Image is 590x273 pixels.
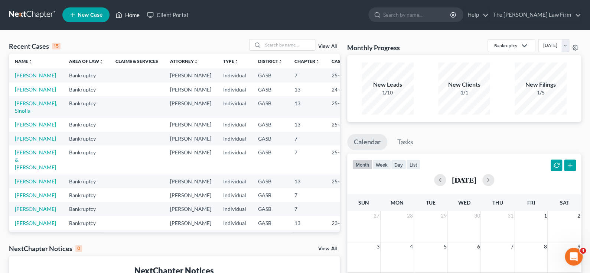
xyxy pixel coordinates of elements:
[476,242,480,251] span: 6
[164,96,217,118] td: [PERSON_NAME]
[194,60,198,64] i: unfold_more
[406,211,414,220] span: 28
[332,58,355,64] a: Case Nounfold_more
[15,135,56,142] a: [PERSON_NAME]
[577,211,581,220] span: 2
[515,89,567,96] div: 1/5
[543,211,547,220] span: 1
[164,132,217,145] td: [PERSON_NAME]
[543,242,547,251] span: 8
[492,199,503,206] span: Thu
[78,12,102,18] span: New Case
[217,96,252,118] td: Individual
[326,118,361,132] td: 25-40048
[63,216,110,230] td: Bankruptcy
[494,42,517,49] div: Bankruptcy
[565,248,583,266] iframe: Intercom live chat
[252,230,289,244] td: GASB
[164,174,217,188] td: [PERSON_NAME]
[63,96,110,118] td: Bankruptcy
[217,132,252,145] td: Individual
[289,68,326,82] td: 7
[318,44,337,49] a: View All
[164,216,217,230] td: [PERSON_NAME]
[9,244,82,253] div: NextChapter Notices
[223,58,239,64] a: Typeunfold_more
[326,96,361,118] td: 25-40704
[473,211,480,220] span: 30
[110,54,164,68] th: Claims & Services
[252,96,289,118] td: GASB
[326,145,361,174] td: 25-40542
[217,188,252,202] td: Individual
[577,242,581,251] span: 9
[252,68,289,82] td: GASB
[438,89,490,96] div: 1/1
[217,216,252,230] td: Individual
[112,8,143,22] a: Home
[406,160,420,170] button: list
[15,206,56,212] a: [PERSON_NAME]
[15,86,56,93] a: [PERSON_NAME]
[69,58,104,64] a: Area of Lawunfold_more
[164,83,217,96] td: [PERSON_NAME]
[352,160,372,170] button: month
[234,60,239,64] i: unfold_more
[289,188,326,202] td: 7
[506,211,514,220] span: 31
[278,60,283,64] i: unfold_more
[289,145,326,174] td: 7
[63,174,110,188] td: Bankruptcy
[28,60,33,64] i: unfold_more
[326,174,361,188] td: 25-40263
[15,192,56,198] a: [PERSON_NAME]
[252,174,289,188] td: GASB
[217,118,252,132] td: Individual
[143,8,192,22] a: Client Portal
[347,134,387,150] a: Calendar
[252,216,289,230] td: GASB
[63,202,110,216] td: Bankruptcy
[164,188,217,202] td: [PERSON_NAME]
[358,199,369,206] span: Sun
[560,199,569,206] span: Sat
[15,220,56,226] a: [PERSON_NAME]
[252,83,289,96] td: GASB
[164,202,217,216] td: [PERSON_NAME]
[63,145,110,174] td: Bankruptcy
[63,132,110,145] td: Bankruptcy
[258,58,283,64] a: Districtunfold_more
[289,118,326,132] td: 13
[164,230,217,244] td: [PERSON_NAME]
[63,188,110,202] td: Bankruptcy
[63,68,110,82] td: Bankruptcy
[426,199,436,206] span: Tue
[217,174,252,188] td: Individual
[252,145,289,174] td: GASB
[217,83,252,96] td: Individual
[289,83,326,96] td: 13
[326,83,361,96] td: 24-40961
[289,174,326,188] td: 13
[252,118,289,132] td: GASB
[52,43,61,49] div: 15
[515,80,567,89] div: New Filings
[527,199,535,206] span: Fri
[443,242,447,251] span: 5
[289,202,326,216] td: 7
[315,60,320,64] i: unfold_more
[362,80,414,89] div: New Leads
[15,100,57,114] a: [PERSON_NAME], Sinolla
[252,202,289,216] td: GASB
[164,118,217,132] td: [PERSON_NAME]
[217,230,252,244] td: Individual
[347,43,400,52] h3: Monthly Progress
[217,145,252,174] td: Individual
[391,199,404,206] span: Mon
[391,160,406,170] button: day
[440,211,447,220] span: 29
[63,118,110,132] td: Bankruptcy
[164,145,217,174] td: [PERSON_NAME]
[75,245,82,252] div: 0
[263,39,315,50] input: Search by name...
